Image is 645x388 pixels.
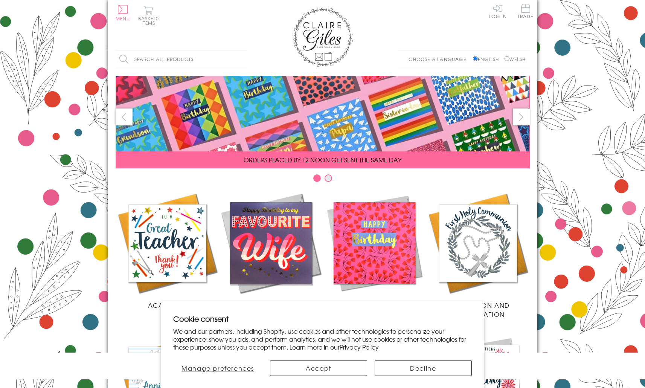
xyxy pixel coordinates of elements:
[244,155,401,164] span: ORDERS PLACED BY 12 NOON GET SENT THE SAME DAY
[116,5,130,21] button: Menu
[116,51,247,68] input: Search all products
[138,6,159,25] button: Basket0 items
[323,191,426,310] a: Birthdays
[518,4,534,18] span: Trade
[219,191,323,310] a: New Releases
[313,174,321,182] button: Carousel Page 1 (Current Slide)
[173,327,472,351] p: We and our partners, including Shopify, use cookies and other technologies to personalize your ex...
[240,51,247,68] input: Search
[181,364,254,373] span: Manage preferences
[505,56,526,63] label: Welsh
[270,361,367,376] button: Accept
[116,108,133,125] button: prev
[489,4,507,18] a: Log In
[356,301,392,310] span: Birthdays
[473,56,503,63] label: English
[116,174,530,186] div: Carousel Pagination
[116,15,130,22] span: Menu
[518,4,534,20] a: Trade
[293,8,353,67] img: Claire Giles Greetings Cards
[426,191,530,319] a: Communion and Confirmation
[246,301,295,310] span: New Releases
[505,56,509,61] input: Welsh
[142,15,159,26] span: 0 items
[513,108,530,125] button: next
[325,174,332,182] button: Carousel Page 2
[148,301,187,310] span: Academic
[409,56,471,63] p: Choose a language:
[173,313,472,324] h2: Cookie consent
[446,301,510,319] span: Communion and Confirmation
[340,342,379,351] a: Privacy Policy
[116,191,219,310] a: Academic
[173,361,262,376] button: Manage preferences
[473,56,478,61] input: English
[375,361,472,376] button: Decline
